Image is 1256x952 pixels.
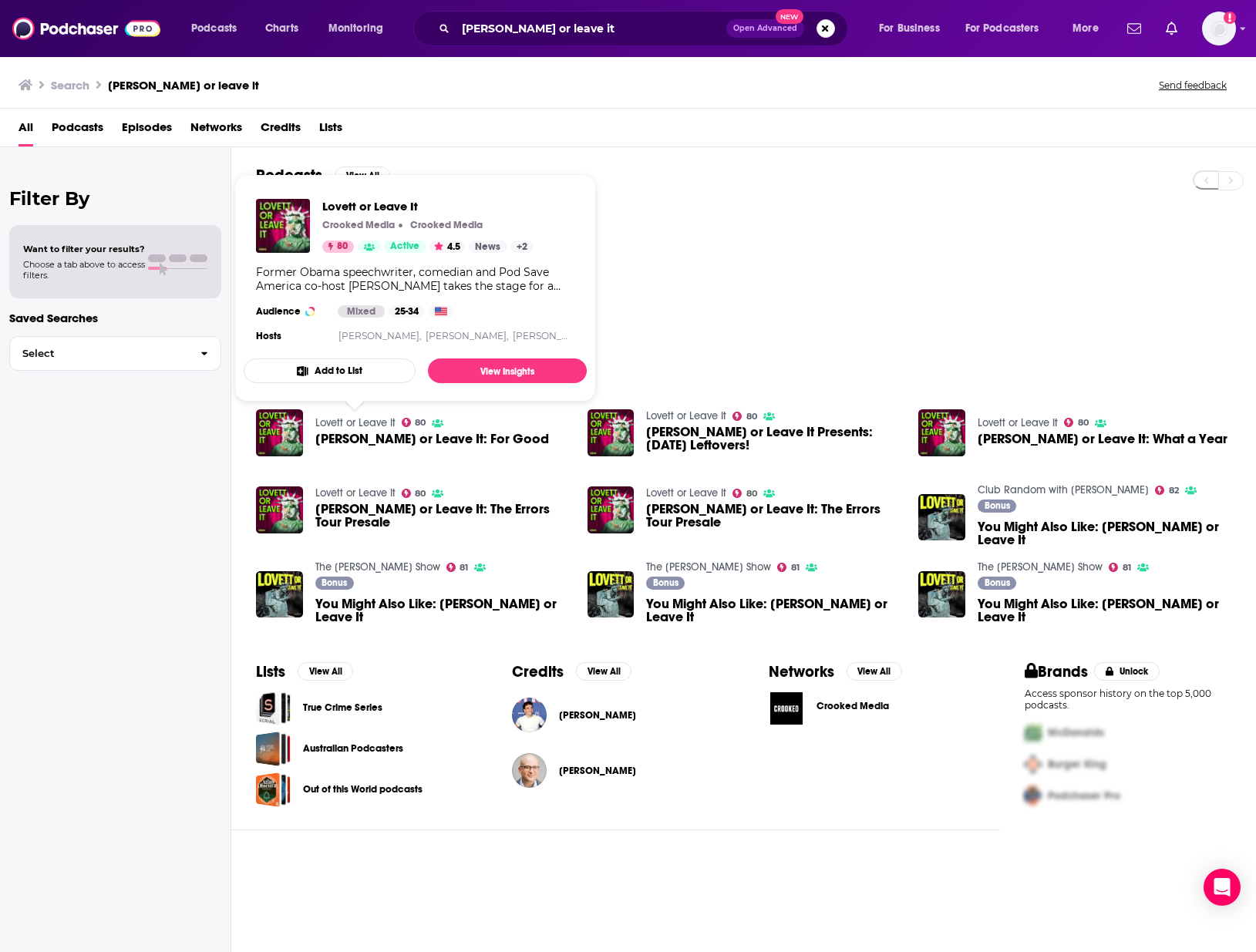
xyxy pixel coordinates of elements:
img: Lovett or Leave It: For Good [256,409,303,456]
a: Crooked Media logoCrooked Media [769,691,975,726]
div: Search podcasts, credits, & more... [428,11,863,46]
a: Club Random with Bill Maher [978,483,1149,496]
a: All [19,115,33,146]
span: You Might Also Like: [PERSON_NAME] or Leave It [978,597,1231,624]
span: For Business [879,18,940,39]
img: Lovett or Leave It: The Errors Tour Presale [256,486,303,533]
span: Active [390,239,419,254]
span: You Might Also Like: [PERSON_NAME] or Leave It [315,597,569,624]
span: McDonalds [1048,726,1104,739]
a: [PERSON_NAME], [426,330,509,341]
a: Crooked MediaCrooked Media [406,219,483,231]
a: Podchaser - Follow, Share and Rate Podcasts [12,14,160,43]
p: Crooked Media [410,219,483,231]
a: Lovett or Leave It [646,486,726,500]
a: 81 [1109,563,1131,572]
span: Bonus [985,578,1010,587]
button: Add to List [244,358,416,383]
a: Lovett or Leave It: What a Year [978,432,1227,446]
img: Crooked Media logo [769,691,804,726]
a: You Might Also Like: Lovett or Leave It [256,571,303,618]
button: open menu [180,16,257,41]
a: Networks [190,115,242,146]
button: View All [298,662,353,681]
img: Lovett or Leave It: What a Year [918,409,965,456]
a: Active [384,241,426,253]
a: True Crime Series [303,699,382,716]
span: 81 [791,564,800,571]
a: The Sarah Fraser Show [978,560,1103,574]
button: Jon LovettJon Lovett [512,691,719,740]
a: 80 [322,241,354,253]
a: Australian Podcasters [303,740,403,757]
a: Episodes [122,115,172,146]
span: Monitoring [328,18,383,39]
span: More [1072,18,1099,39]
span: Open Advanced [733,25,797,32]
a: 80 [732,412,757,421]
a: You Might Also Like: Lovett or Leave It [918,571,965,618]
a: Out of this World podcasts [303,781,423,798]
button: Send feedback [1154,79,1231,92]
p: Saved Searches [9,311,221,325]
span: 81 [1123,564,1131,571]
a: [PERSON_NAME], [338,330,422,341]
span: [PERSON_NAME] or Leave It: The Errors Tour Presale [315,503,569,529]
h3: Search [51,78,89,93]
span: Logged in as VHannley [1202,12,1236,45]
a: View Insights [428,358,587,383]
span: Podcasts [191,18,237,39]
span: [PERSON_NAME] [559,709,636,722]
a: 80 [402,489,426,498]
img: Second Pro Logo [1019,748,1048,780]
span: Select [10,348,188,358]
a: You Might Also Like: Lovett or Leave It [315,597,569,624]
a: You Might Also Like: Lovett or Leave It [978,597,1231,624]
a: Charts [255,16,308,41]
a: Podcasts [52,115,103,146]
a: Mike Konczal [559,765,636,777]
span: 81 [460,564,468,571]
span: Bonus [322,578,347,587]
button: Open AdvancedNew [726,19,804,38]
a: Show notifications dropdown [1121,15,1147,42]
a: True Crime Series [256,691,291,725]
h2: Lists [256,662,285,681]
a: Australian Podcasters [256,732,291,766]
a: Out of this World podcasts [256,772,291,807]
span: [PERSON_NAME] or Leave It: What a Year [978,432,1227,446]
a: Mike Konczal [512,753,547,788]
span: You Might Also Like: [PERSON_NAME] or Leave It [978,520,1231,547]
span: [PERSON_NAME] [559,765,636,777]
a: 80 [1064,418,1089,427]
button: Mike KonczalMike Konczal [512,746,719,796]
button: open menu [1062,16,1118,41]
div: Open Intercom Messenger [1204,869,1241,906]
img: Lovett or Leave It Presents: Thanksgiving Leftovers! [588,409,635,456]
a: 81 [777,563,800,572]
a: The Sarah Fraser Show [315,560,440,574]
img: You Might Also Like: Lovett or Leave It [588,571,635,618]
a: Lovett or Leave It [978,416,1058,429]
button: View All [847,662,902,681]
a: You Might Also Like: Lovett or Leave It [646,597,900,624]
h2: Credits [512,662,564,681]
h4: Hosts [256,330,281,342]
span: [PERSON_NAME] or Leave It Presents: [DATE] Leftovers! [646,426,900,452]
span: 80 [337,239,348,254]
a: Credits [261,115,301,146]
a: Lovett or Leave It [646,409,726,422]
img: First Pro Logo [1019,717,1048,748]
h2: Networks [769,662,834,681]
a: Lovett or Leave It [315,416,396,429]
h2: Filter By [9,187,221,210]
